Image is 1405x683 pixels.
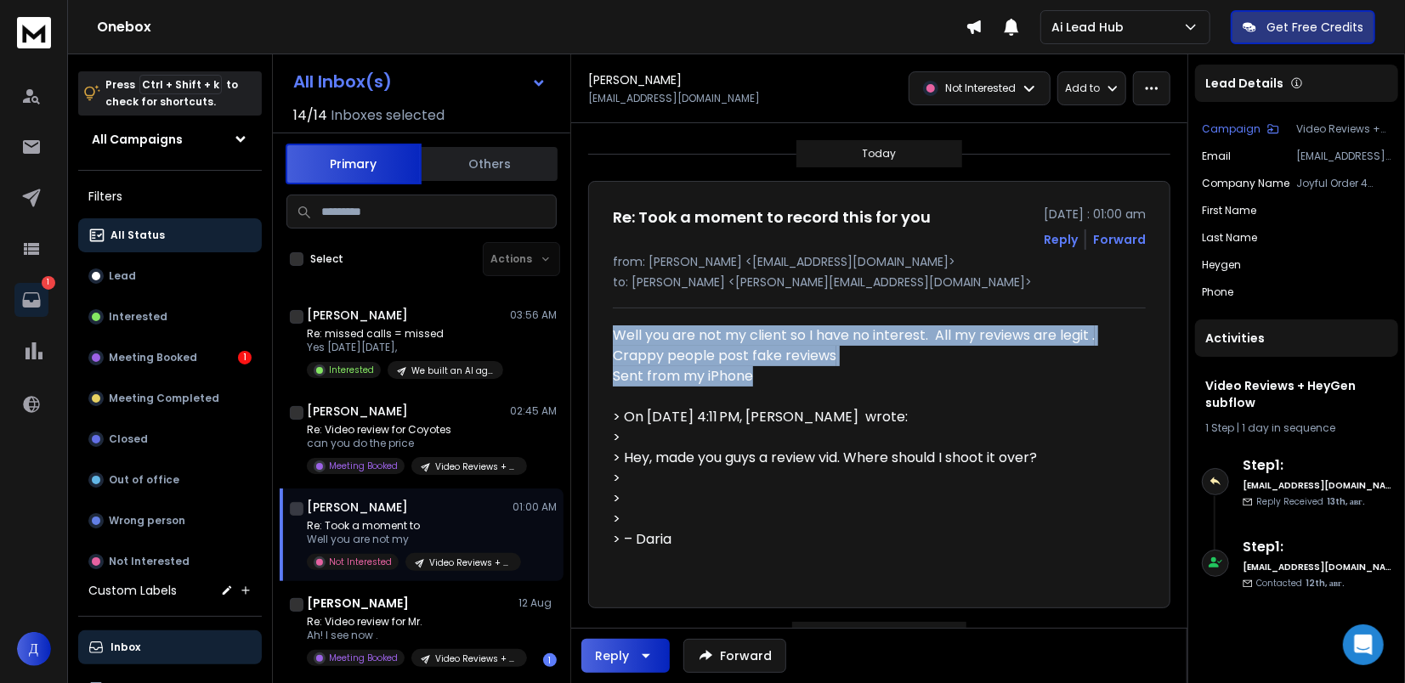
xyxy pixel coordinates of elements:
[1202,150,1231,163] p: Email
[1296,122,1391,136] p: Video Reviews + HeyGen subflow
[109,555,190,568] p: Not Interested
[435,460,517,473] p: Video Reviews + HeyGen subflow
[1202,177,1289,190] p: Company Name
[1051,19,1130,36] p: Ai Lead Hub
[1205,75,1283,92] p: Lead Details
[109,514,185,528] p: Wrong person
[1202,122,1279,136] button: Campaign
[109,392,219,405] p: Meeting Completed
[1065,82,1100,95] p: Add to
[1202,204,1256,217] p: First Name
[1243,561,1391,573] h6: [EMAIL_ADDRESS][DOMAIN_NAME]
[92,131,183,148] h1: All Campaigns
[105,76,238,110] p: Press to check for shortcuts.
[307,595,409,612] h1: [PERSON_NAME]
[1243,455,1391,476] h6: Step 1 :
[595,647,629,664] div: Reply
[1205,377,1388,411] h1: Video Reviews + HeyGen subflow
[307,629,511,642] p: Ah! I see now .
[1044,231,1078,248] button: Reply
[17,632,51,666] button: Д
[1306,577,1345,590] span: 12th, авг.
[109,310,167,324] p: Interested
[613,253,1146,270] p: from: [PERSON_NAME] <[EMAIL_ADDRESS][DOMAIN_NAME]>
[307,615,511,629] p: Re: Video review for Mr.
[329,556,392,568] p: Not Interested
[293,105,327,126] span: 14 / 14
[280,65,560,99] button: All Inbox(s)
[581,639,670,673] button: Reply
[238,351,252,364] div: 1
[307,437,511,450] p: can you do the price
[510,404,557,418] p: 02:45 AM
[1202,258,1241,272] p: heygen
[307,519,511,533] p: Re: Took a moment to
[307,307,408,324] h1: [PERSON_NAME]
[1243,537,1391,557] h6: Step 1 :
[1202,122,1261,136] p: Campaign
[109,269,136,283] p: Lead
[78,463,262,497] button: Out of office
[78,341,262,375] button: Meeting Booked1
[329,460,398,472] p: Meeting Booked
[78,545,262,579] button: Not Interested
[42,276,55,290] p: 1
[429,556,511,569] p: Video Reviews + HeyGen subflow
[1327,495,1365,508] span: 13th, авг.
[78,259,262,293] button: Lead
[945,82,1016,95] p: Not Interested
[329,364,374,376] p: Interested
[1256,495,1365,508] p: Reply Received
[411,364,493,377] p: We built an AI agent
[109,473,179,487] p: Out of office
[513,500,557,514] p: 01:00 AM
[1266,19,1363,36] p: Get Free Credits
[331,105,445,126] h3: Inboxes selected
[307,327,503,341] p: Re: missed calls = missed
[78,630,262,664] button: Inbox
[1195,319,1398,357] div: Activities
[422,145,558,183] button: Others
[109,432,148,446] p: Closed
[78,422,262,456] button: Closed
[1231,10,1375,44] button: Get Free Credits
[613,206,931,229] h1: Re: Took a moment to record this for you
[78,300,262,334] button: Interested
[293,73,392,90] h1: All Inbox(s)
[1202,231,1257,245] p: Last Name
[17,17,51,48] img: logo
[588,92,760,105] p: [EMAIL_ADDRESS][DOMAIN_NAME]
[1205,421,1234,435] span: 1 Step
[1202,285,1233,299] p: Phone
[1205,421,1388,435] div: |
[1044,206,1146,223] p: [DATE] : 01:00 am
[78,381,262,415] button: Meeting Completed
[613,325,1123,584] div: Well you are not my client so I have no interest. All my reviews are legit . Crappy people post f...
[310,252,343,266] label: Select
[88,582,177,599] h3: Custom Labels
[307,499,408,516] h1: [PERSON_NAME]
[97,17,966,37] h1: Onebox
[863,147,897,161] p: Today
[588,71,682,88] h1: [PERSON_NAME]
[78,122,262,156] button: All Campaigns
[1343,624,1384,665] div: Open Intercom Messenger
[510,308,557,322] p: 03:56 AM
[286,144,422,184] button: Primary
[109,351,197,364] p: Meeting Booked
[435,652,517,665] p: Video Reviews + HeyGen subflow
[307,403,408,420] h1: [PERSON_NAME]
[1093,231,1146,248] div: Forward
[683,639,786,673] button: Forward
[1296,177,1391,190] p: Joyful Order 4 Home
[518,596,557,610] p: 12 Aug
[110,229,165,242] p: All Status
[543,653,557,667] div: 1
[139,75,222,94] span: Ctrl + Shift + k
[1256,577,1345,590] p: Contacted
[1296,150,1391,163] p: [EMAIL_ADDRESS][DOMAIN_NAME]
[78,504,262,538] button: Wrong person
[14,283,48,317] a: 1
